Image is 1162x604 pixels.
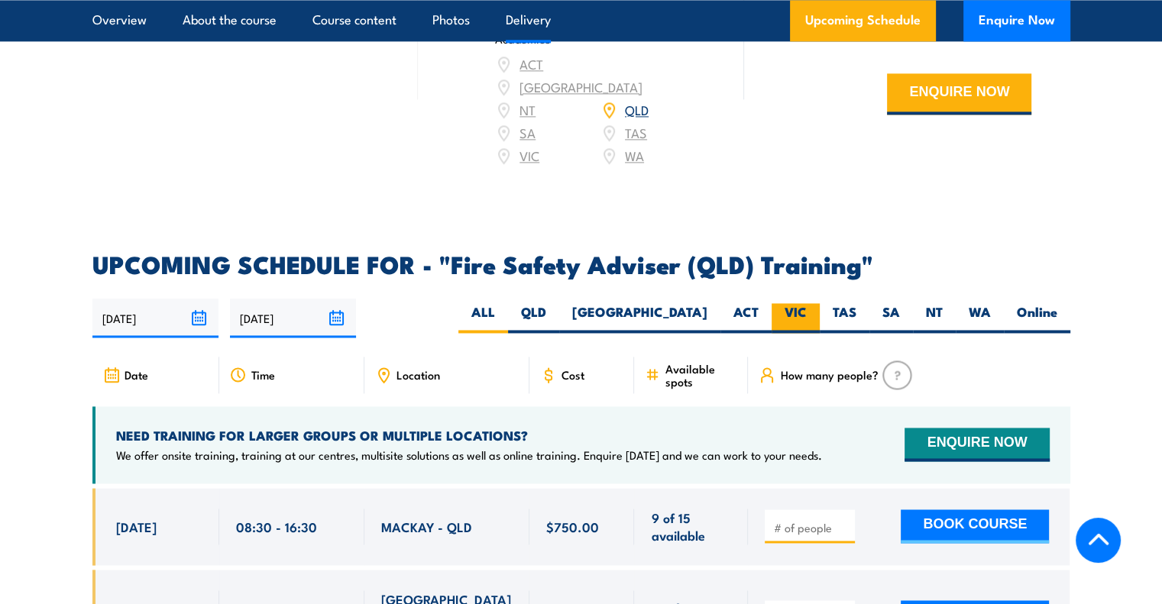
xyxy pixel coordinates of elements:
[458,303,508,333] label: ALL
[559,303,720,333] label: [GEOGRAPHIC_DATA]
[1004,303,1070,333] label: Online
[772,303,820,333] label: VIC
[720,303,772,333] label: ACT
[92,299,218,338] input: From date
[236,518,317,535] span: 08:30 - 16:30
[397,368,440,381] span: Location
[905,428,1049,461] button: ENQUIRE NOW
[625,100,649,118] a: QLD
[901,509,1049,543] button: BOOK COURSE
[665,362,737,388] span: Available spots
[780,368,878,381] span: How many people?
[251,368,275,381] span: Time
[651,509,731,544] span: 9 of 15 available
[230,299,356,338] input: To date
[562,368,584,381] span: Cost
[956,303,1004,333] label: WA
[92,253,1070,274] h2: UPCOMING SCHEDULE FOR - "Fire Safety Adviser (QLD) Training"
[887,73,1031,115] button: ENQUIRE NOW
[913,303,956,333] label: NT
[125,368,148,381] span: Date
[116,427,822,444] h4: NEED TRAINING FOR LARGER GROUPS OR MULTIPLE LOCATIONS?
[381,518,472,535] span: MACKAY - QLD
[869,303,913,333] label: SA
[508,303,559,333] label: QLD
[116,518,157,535] span: [DATE]
[116,447,822,463] p: We offer onsite training, training at our centres, multisite solutions as well as online training...
[820,303,869,333] label: TAS
[546,518,599,535] span: $750.00
[773,520,850,535] input: # of people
